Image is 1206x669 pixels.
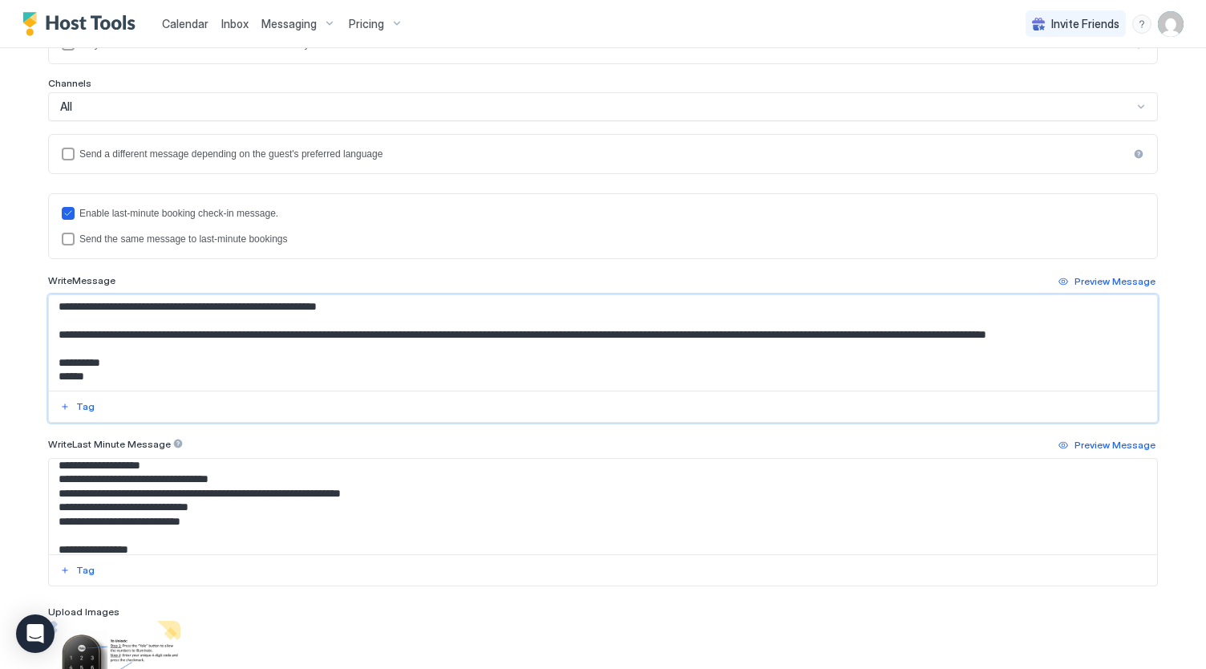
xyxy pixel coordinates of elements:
[221,17,249,30] span: Inbox
[1132,14,1151,34] div: menu
[49,295,1158,391] textarea: Input Field
[79,233,1144,245] div: Send the same message to last-minute bookings
[349,17,384,31] span: Pricing
[1056,436,1158,455] button: Preview Message
[1051,17,1119,31] span: Invite Friends
[261,17,317,31] span: Messaging
[48,77,91,89] span: Channels
[58,561,97,580] button: Tag
[62,148,1144,160] div: languagesEnabled
[1056,272,1158,291] button: Preview Message
[79,208,1144,219] div: Enable last-minute booking check-in message.
[48,606,119,618] span: Upload Images
[49,459,1158,554] textarea: Input Field
[76,563,95,578] div: Tag
[1074,438,1155,452] div: Preview Message
[162,17,208,30] span: Calendar
[1158,11,1184,37] div: User profile
[1074,274,1155,289] div: Preview Message
[16,614,55,653] div: Open Intercom Messenger
[62,207,1144,220] div: lastMinuteMessageEnabled
[221,15,249,32] a: Inbox
[162,15,208,32] a: Calendar
[62,233,1144,245] div: lastMinuteMessageIsTheSame
[22,12,143,36] a: Host Tools Logo
[58,397,97,416] button: Tag
[76,399,95,414] div: Tag
[79,148,1128,160] div: Send a different message depending on the guest's preferred language
[48,438,171,450] span: Write Last Minute Message
[60,99,72,114] span: All
[48,274,115,286] span: Write Message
